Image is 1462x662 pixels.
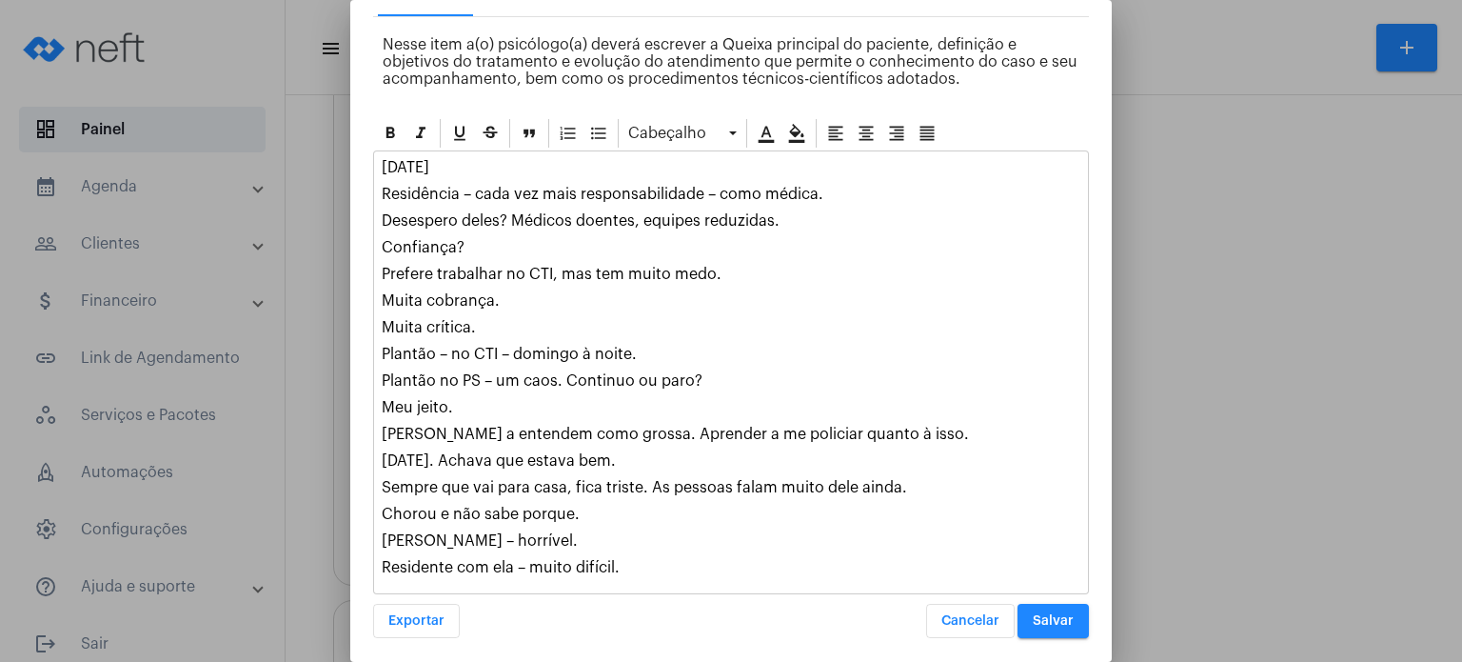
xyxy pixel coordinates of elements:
[382,399,1080,416] p: Meu jeito.
[926,604,1015,638] button: Cancelar
[382,452,1080,470] p: [DATE]. Achava que estava bem.
[382,239,1080,256] p: Confiança?
[382,346,1080,363] p: Plantão – no CTI – domingo à noite.
[406,119,435,148] div: Itálico
[382,186,1080,203] p: Residência – cada vez mais responsabilidade – como médica.
[382,426,1080,443] p: [PERSON_NAME] a entendem como grossa. Aprender a me policiar quanto à isso.
[913,119,941,148] div: Alinhar justificado
[382,292,1080,310] p: Muita cobrança.
[476,119,504,148] div: Strike
[1017,604,1089,638] button: Salvar
[376,119,405,148] div: Negrito
[584,119,613,148] div: Bullet List
[515,119,543,148] div: Blockquote
[382,266,1080,283] p: Prefere trabalhar no CTI, mas tem muito medo.
[383,37,1077,87] span: Nesse item a(o) psicólogo(a) deverá escrever a Queixa principal do paciente, definição e objetivo...
[382,212,1080,230] p: Desespero deles? Médicos doentes, equipes reduzidas.
[782,119,811,148] div: Cor de fundo
[382,159,1080,176] p: [DATE]
[382,319,1080,336] p: Muita crítica.
[1033,614,1074,628] span: Salvar
[382,372,1080,390] p: Plantão no PS – um caos. Continuo ou paro?
[882,119,911,148] div: Alinhar à direita
[382,532,1080,550] p: [PERSON_NAME] – horrível.
[752,119,780,148] div: Cor do texto
[623,119,741,148] div: Cabeçalho
[382,506,1080,523] p: Chorou e não sabe porque.
[382,559,1080,576] p: Residente com ela – muito difícil.
[852,119,880,148] div: Alinhar ao centro
[445,119,474,148] div: Sublinhado
[941,614,999,628] span: Cancelar
[373,604,460,638] button: Exportar
[388,614,445,628] span: Exportar
[821,119,850,148] div: Alinhar à esquerda
[382,479,1080,496] p: Sempre que vai para casa, fica triste. As pessoas falam muito dele ainda.
[554,119,583,148] div: Ordered List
